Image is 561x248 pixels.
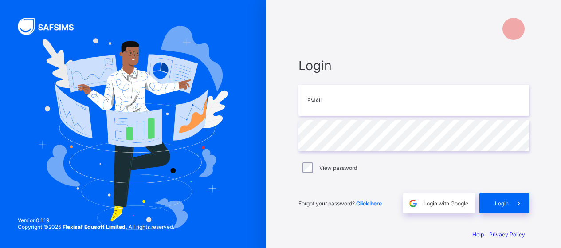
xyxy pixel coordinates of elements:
[424,200,468,207] span: Login with Google
[18,217,174,224] span: Version 0.1.19
[356,200,382,207] a: Click here
[319,165,357,171] label: View password
[408,198,418,209] img: google.396cfc9801f0270233282035f929180a.svg
[63,224,127,230] strong: Flexisaf Edusoft Limited.
[38,26,228,230] img: Hero Image
[298,200,382,207] span: Forgot your password?
[18,18,84,35] img: SAFSIMS Logo
[18,224,174,230] span: Copyright © 2025 All rights reserved.
[489,231,525,238] a: Privacy Policy
[298,58,529,73] span: Login
[472,231,484,238] a: Help
[495,200,509,207] span: Login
